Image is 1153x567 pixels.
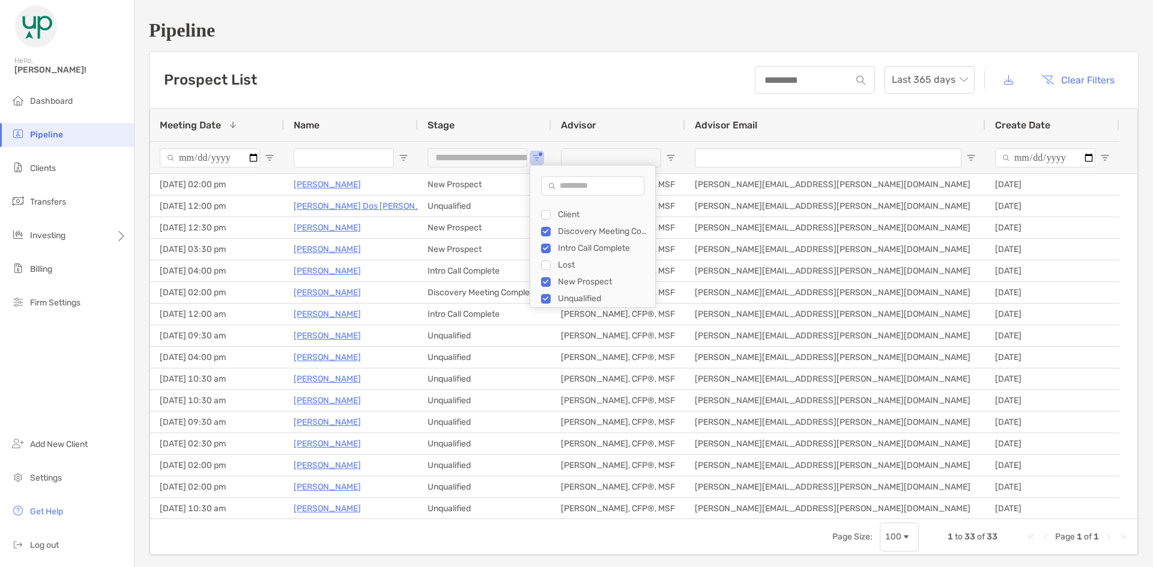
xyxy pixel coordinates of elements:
span: 33 [964,532,975,542]
button: Open Filter Menu [399,153,408,163]
div: [DATE] 10:30 am [150,498,284,519]
img: firm-settings icon [11,295,25,309]
button: Open Filter Menu [1100,153,1110,163]
div: New Prospect [418,174,551,195]
span: Last 365 days [892,67,967,93]
div: Intro Call Complete [418,260,551,281]
img: pipeline icon [11,127,25,141]
a: [PERSON_NAME] [294,436,361,451]
img: transfers icon [11,194,25,208]
div: [PERSON_NAME][EMAIL_ADDRESS][PERSON_NAME][DOMAIN_NAME] [685,282,985,303]
a: [PERSON_NAME] [294,242,361,257]
div: Discovery Meeting Complete [558,226,648,236]
div: Unqualified [418,476,551,497]
div: [PERSON_NAME][EMAIL_ADDRESS][PERSON_NAME][DOMAIN_NAME] [685,390,985,411]
div: Unqualified [418,368,551,389]
div: [DATE] [985,325,1119,346]
p: [PERSON_NAME] [294,501,361,516]
div: [PERSON_NAME], CFP®, MSF [551,390,685,411]
div: Unqualified [418,390,551,411]
div: Unqualified [418,347,551,368]
a: [PERSON_NAME] [294,458,361,473]
p: [PERSON_NAME] [294,263,361,278]
div: [DATE] [985,304,1119,325]
span: Dashboard [30,96,73,106]
div: Previous Page [1041,532,1050,542]
div: [PERSON_NAME][EMAIL_ADDRESS][PERSON_NAME][DOMAIN_NAME] [685,304,985,325]
div: [DATE] [985,347,1119,368]
img: billing icon [11,261,25,275]
span: Advisor [561,119,596,131]
div: Column Filter [530,165,656,308]
div: [DATE] 02:00 pm [150,455,284,476]
div: [PERSON_NAME], CFP®, MSF [551,412,685,433]
a: [PERSON_NAME] [294,479,361,494]
div: [PERSON_NAME][EMAIL_ADDRESS][PERSON_NAME][DOMAIN_NAME] [685,239,985,260]
span: Log out [30,540,59,550]
a: [PERSON_NAME] [294,285,361,300]
div: [PERSON_NAME], CFP®, MSF [551,347,685,368]
div: Lost [558,260,648,270]
div: [PERSON_NAME], CFP®, MSF [551,455,685,476]
span: Page [1055,532,1075,542]
div: [PERSON_NAME][EMAIL_ADDRESS][PERSON_NAME][DOMAIN_NAME] [685,174,985,195]
div: Last Page [1118,532,1128,542]
div: Unqualified [418,196,551,217]
img: settings icon [11,470,25,484]
div: [PERSON_NAME][EMAIL_ADDRESS][PERSON_NAME][DOMAIN_NAME] [685,325,985,346]
span: Clients [30,163,56,173]
div: New Prospect [418,239,551,260]
div: [PERSON_NAME][EMAIL_ADDRESS][PERSON_NAME][DOMAIN_NAME] [685,498,985,519]
img: clients icon [11,160,25,175]
span: Advisor Email [695,119,757,131]
span: Name [294,119,319,131]
div: [DATE] [985,282,1119,303]
button: Open Filter Menu [532,153,542,163]
div: Unqualified [418,412,551,433]
div: [DATE] [985,260,1119,281]
a: [PERSON_NAME] [294,415,361,430]
div: First Page [1026,532,1036,542]
a: [PERSON_NAME] [294,328,361,343]
div: Intro Call Complete [418,304,551,325]
div: [PERSON_NAME], CFP®, MSF [551,304,685,325]
button: Open Filter Menu [666,153,676,163]
div: [DATE] 02:00 pm [150,282,284,303]
div: [DATE] 03:30 pm [150,239,284,260]
div: Unqualified [418,325,551,346]
div: [DATE] [985,196,1119,217]
div: [DATE] [985,217,1119,238]
div: [DATE] 02:00 pm [150,476,284,497]
span: of [1084,532,1092,542]
div: New Prospect [418,217,551,238]
div: [PERSON_NAME], CFP®, MSF [551,368,685,389]
div: [PERSON_NAME][EMAIL_ADDRESS][PERSON_NAME][DOMAIN_NAME] [685,217,985,238]
div: Page Size: [832,532,873,542]
input: Create Date Filter Input [995,148,1095,167]
div: [DATE] 09:30 am [150,325,284,346]
div: [PERSON_NAME][EMAIL_ADDRESS][PERSON_NAME][DOMAIN_NAME] [685,368,985,389]
span: of [977,532,985,542]
button: Open Filter Menu [966,153,976,163]
div: Unqualified [558,293,648,304]
p: [PERSON_NAME] [294,393,361,408]
div: [DATE] 04:00 pm [150,347,284,368]
div: [PERSON_NAME][EMAIL_ADDRESS][PERSON_NAME][DOMAIN_NAME] [685,476,985,497]
div: [DATE] [985,239,1119,260]
div: [DATE] [985,498,1119,519]
div: Intro Call Complete [558,243,648,253]
p: [PERSON_NAME] [294,307,361,322]
div: [PERSON_NAME], CFP®, MSF [551,433,685,454]
span: 1 [1077,532,1082,542]
img: dashboard icon [11,93,25,107]
div: [PERSON_NAME][EMAIL_ADDRESS][PERSON_NAME][DOMAIN_NAME] [685,260,985,281]
input: Name Filter Input [294,148,394,167]
div: Client [558,209,648,220]
img: get-help icon [11,503,25,518]
div: [DATE] [985,368,1119,389]
div: [DATE] 09:30 am [150,412,284,433]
